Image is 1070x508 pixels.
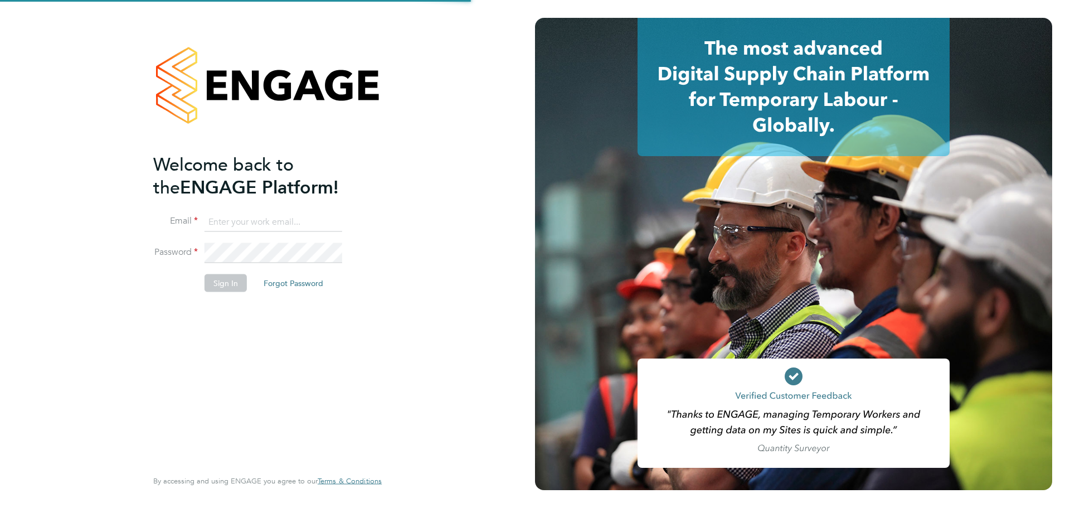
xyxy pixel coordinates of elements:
span: By accessing and using ENGAGE you agree to our [153,476,382,486]
label: Email [153,215,198,227]
button: Forgot Password [255,274,332,292]
button: Sign In [205,274,247,292]
a: Terms & Conditions [318,477,382,486]
h2: ENGAGE Platform! [153,153,371,199]
label: Password [153,246,198,258]
span: Terms & Conditions [318,476,382,486]
span: Welcome back to the [153,153,294,198]
input: Enter your work email... [205,212,342,232]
